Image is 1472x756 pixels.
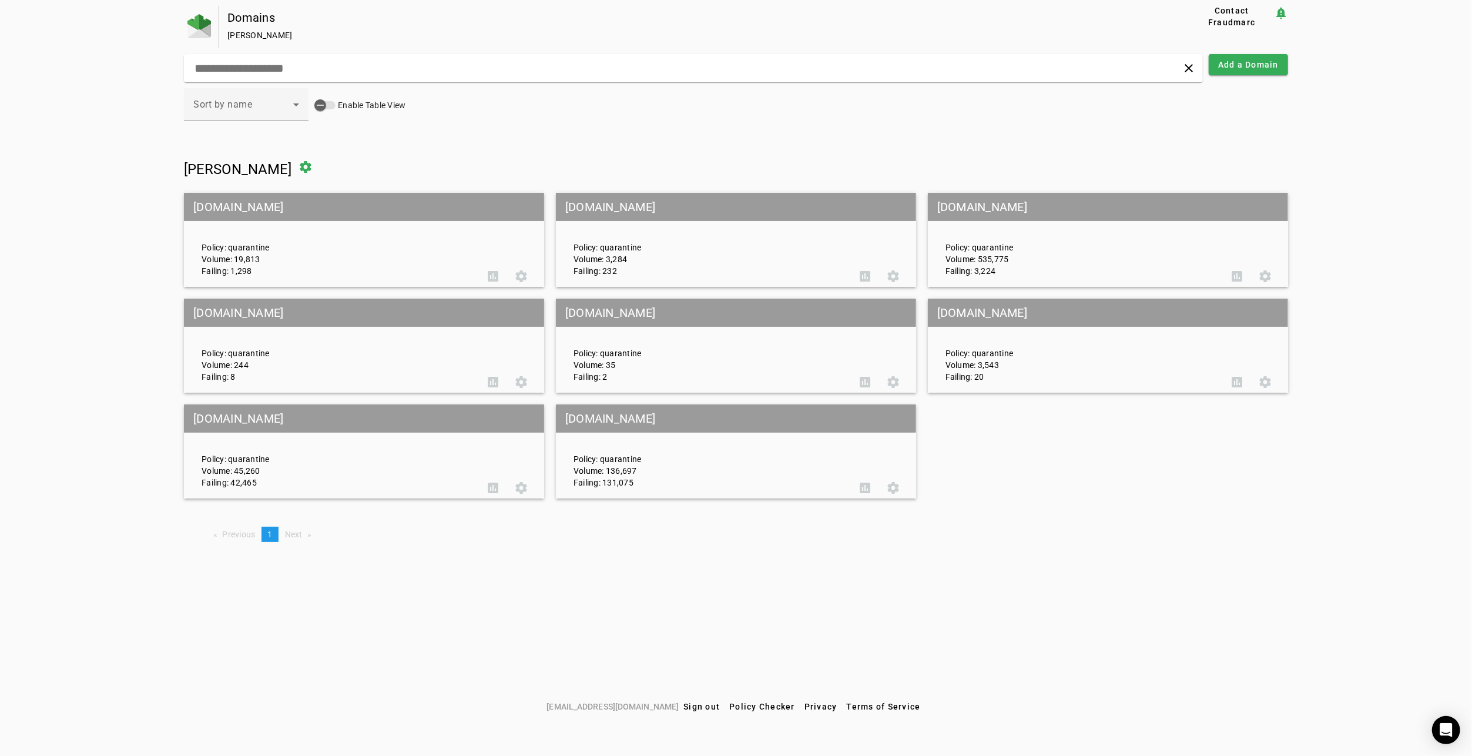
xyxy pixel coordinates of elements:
span: Sign out [683,702,720,711]
mat-icon: notification_important [1274,6,1288,20]
div: [PERSON_NAME] [227,29,1152,41]
button: Settings [507,474,535,502]
div: Domains [227,12,1152,24]
span: [PERSON_NAME] [184,161,291,178]
button: DMARC Report [479,474,507,502]
span: Add a Domain [1218,59,1279,71]
button: Policy Checker [725,696,800,717]
button: DMARC Report [851,262,879,290]
span: 1 [267,530,272,539]
button: Privacy [800,696,842,717]
span: Contact Fraudmarc [1195,5,1269,28]
mat-grid-tile-header: [DOMAIN_NAME] [928,193,1288,221]
div: Policy: quarantine Volume: 136,697 Failing: 131,075 [565,415,851,489]
button: Terms of Service [842,696,926,717]
mat-grid-tile-header: [DOMAIN_NAME] [184,404,544,433]
button: DMARC Report [851,368,879,396]
button: DMARC Report [479,262,507,290]
button: DMARC Report [479,368,507,396]
button: Settings [879,368,907,396]
span: [EMAIL_ADDRESS][DOMAIN_NAME] [546,700,679,713]
div: Policy: quarantine Volume: 45,260 Failing: 42,465 [193,415,479,489]
span: Privacy [804,702,837,711]
div: Policy: quarantine Volume: 19,813 Failing: 1,298 [193,203,479,277]
button: Settings [879,262,907,290]
span: Policy Checker [729,702,795,711]
div: Policy: quarantine Volume: 3,543 Failing: 20 [937,309,1223,383]
button: Sign out [679,696,725,717]
div: Policy: quarantine Volume: 35 Failing: 2 [565,309,851,383]
mat-grid-tile-header: [DOMAIN_NAME] [184,193,544,221]
span: Previous [222,530,255,539]
div: Policy: quarantine Volume: 3,284 Failing: 232 [565,203,851,277]
label: Enable Table View [336,99,405,111]
nav: Pagination [184,527,1288,542]
span: Terms of Service [847,702,921,711]
mat-grid-tile-header: [DOMAIN_NAME] [928,299,1288,327]
button: DMARC Report [851,474,879,502]
div: Open Intercom Messenger [1432,716,1460,744]
mat-grid-tile-header: [DOMAIN_NAME] [556,299,916,327]
mat-grid-tile-header: [DOMAIN_NAME] [556,404,916,433]
span: Next [285,530,303,539]
button: Settings [507,262,535,290]
button: DMARC Report [1223,368,1251,396]
button: Contact Fraudmarc [1190,6,1274,27]
app-page-header: Domains [184,6,1288,48]
mat-grid-tile-header: [DOMAIN_NAME] [556,193,916,221]
mat-grid-tile-header: [DOMAIN_NAME] [184,299,544,327]
div: Policy: quarantine Volume: 535,775 Failing: 3,224 [937,203,1223,277]
button: DMARC Report [1223,262,1251,290]
button: Settings [879,474,907,502]
button: Settings [1251,368,1279,396]
button: Settings [1251,262,1279,290]
button: Settings [507,368,535,396]
div: Policy: quarantine Volume: 244 Failing: 8 [193,309,479,383]
span: Sort by name [193,99,252,110]
img: Fraudmarc Logo [187,14,211,38]
button: Add a Domain [1209,54,1288,75]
